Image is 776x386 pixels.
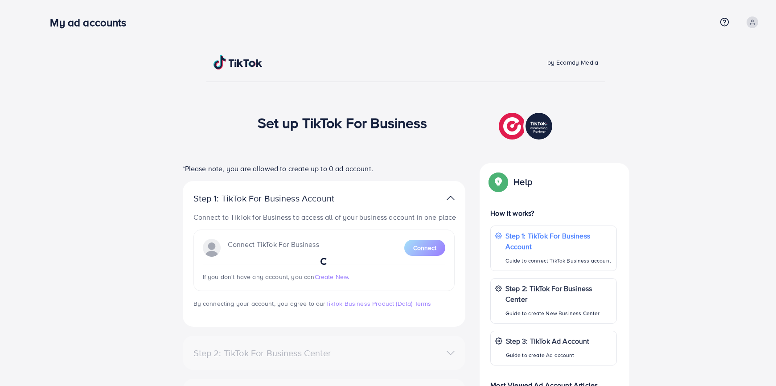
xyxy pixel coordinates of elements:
p: Guide to create New Business Center [505,308,612,319]
p: Step 3: TikTok Ad Account [506,336,590,346]
img: TikTok partner [447,192,455,205]
p: Step 2: TikTok For Business Center [505,283,612,304]
p: Guide to create Ad account [506,350,590,361]
h1: Set up TikTok For Business [258,114,427,131]
img: TikTok [214,55,263,70]
img: TikTok partner [499,111,554,142]
p: Guide to connect TikTok Business account [505,255,612,266]
p: *Please note, you are allowed to create up to 0 ad account. [183,163,465,174]
p: Help [513,177,532,187]
p: Step 1: TikTok For Business Account [505,230,612,252]
p: How it works? [490,208,617,218]
img: Popup guide [490,174,506,190]
span: by Ecomdy Media [547,58,598,67]
h3: My ad accounts [50,16,133,29]
p: Step 1: TikTok For Business Account [193,193,363,204]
